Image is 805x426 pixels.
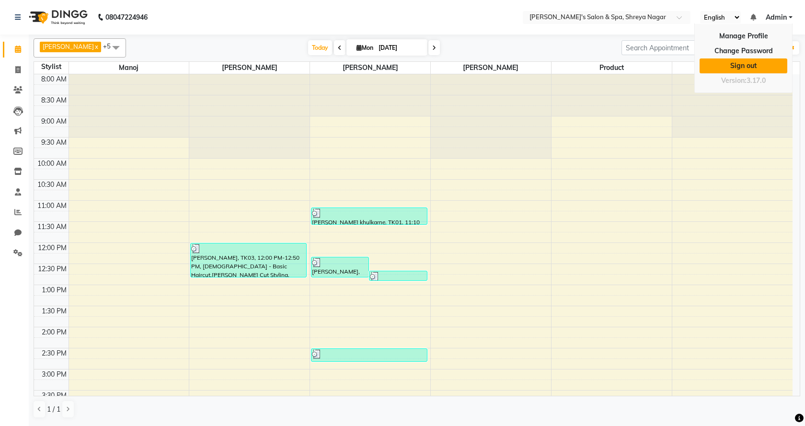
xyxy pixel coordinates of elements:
div: 3:30 PM [40,391,69,401]
a: Change Password [700,44,787,58]
div: 9:00 AM [39,116,69,127]
span: 1 / 1 [47,404,60,414]
span: [PERSON_NAME] [672,62,793,74]
span: Today [308,40,332,55]
a: Manage Profile [700,29,787,44]
div: Stylist [34,62,69,72]
span: [PERSON_NAME] [431,62,551,74]
div: 9:30 AM [39,138,69,148]
div: 11:00 AM [35,201,69,211]
div: 11:30 AM [35,222,69,232]
span: Admin [766,12,787,23]
div: [PERSON_NAME], TK03, 12:00 PM-12:50 PM, [DEMOGRAPHIC_DATA] - Basic Haircut,[PERSON_NAME] Cut Styl... [191,243,306,277]
div: 10:30 AM [35,180,69,190]
div: [PERSON_NAME], TK04, 12:40 PM-12:55 PM, [PERSON_NAME] Cut Styling [369,271,426,280]
div: 3:00 PM [40,369,69,380]
div: 1:30 PM [40,306,69,316]
b: 08047224946 [105,4,148,31]
div: 2:30 PM [40,348,69,358]
span: Mon [354,44,376,51]
span: [PERSON_NAME] [43,43,94,50]
span: Manoj [69,62,189,74]
div: 10:00 AM [35,159,69,169]
div: 8:30 AM [39,95,69,105]
div: 1:00 PM [40,285,69,295]
a: x [94,43,98,50]
div: 12:30 PM [36,264,69,274]
span: [PERSON_NAME] [310,62,430,74]
div: 2:00 PM [40,327,69,337]
div: [PERSON_NAME], TK02, 12:20 PM-12:50 PM, [DEMOGRAPHIC_DATA] - Advance Haircut [311,257,368,277]
div: Version:3.17.0 [700,74,787,88]
input: 2025-09-01 [376,41,424,55]
div: 8:00 AM [39,74,69,84]
a: Sign out [700,58,787,73]
span: [PERSON_NAME] [189,62,310,74]
input: Search Appointment [621,40,705,55]
img: logo [24,4,90,31]
div: [PERSON_NAME] khulkarne, TK01, 11:10 AM-11:35 AM, [DEMOGRAPHIC_DATA] HAIR SPA - Hair Oiling Cocon... [311,208,427,224]
span: Product [552,62,672,74]
span: +5 [103,42,118,50]
div: 12:00 PM [36,243,69,253]
div: [PERSON_NAME], TK05, 02:30 PM-02:50 PM, [DEMOGRAPHIC_DATA] - Basic Haircut [311,349,427,361]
